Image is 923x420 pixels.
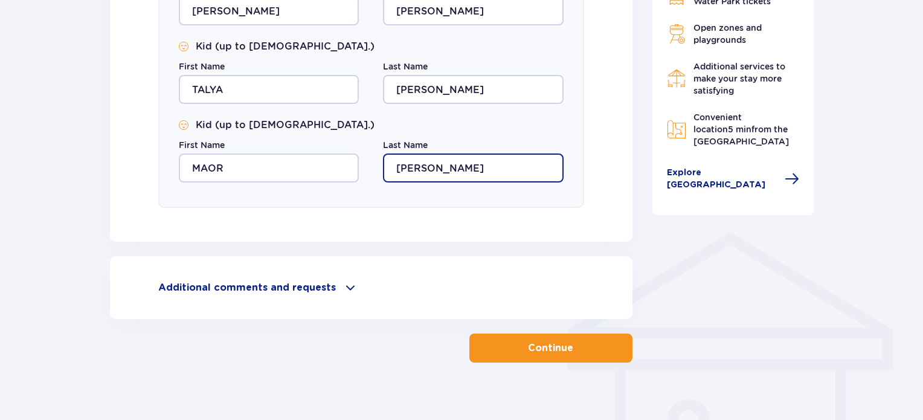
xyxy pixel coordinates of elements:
[383,139,428,151] label: Last Name
[196,40,375,53] p: Kid (up to [DEMOGRAPHIC_DATA].)
[179,75,359,104] input: First Name
[383,153,563,183] input: Last Name
[528,341,573,355] p: Continue
[158,281,336,294] p: Additional comments and requests
[667,167,800,191] a: Explore [GEOGRAPHIC_DATA]
[693,23,762,45] span: Open zones and playgrounds
[667,69,686,88] img: Restaurant Icon
[383,60,428,73] label: Last Name
[667,24,686,44] img: Grill Icon
[667,167,778,191] span: Explore [GEOGRAPHIC_DATA]
[196,118,375,132] p: Kid (up to [DEMOGRAPHIC_DATA].)
[693,112,789,146] span: Convenient location from the [GEOGRAPHIC_DATA]
[179,153,359,183] input: First Name
[179,139,225,151] label: First Name
[667,120,686,139] img: Map Icon
[179,42,188,51] img: Smile Icon
[728,124,751,134] span: 5 min
[179,120,188,130] img: Smile Icon
[469,334,632,363] button: Continue
[179,60,225,73] label: First Name
[383,75,563,104] input: Last Name
[693,62,785,95] span: Additional services to make your stay more satisfying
